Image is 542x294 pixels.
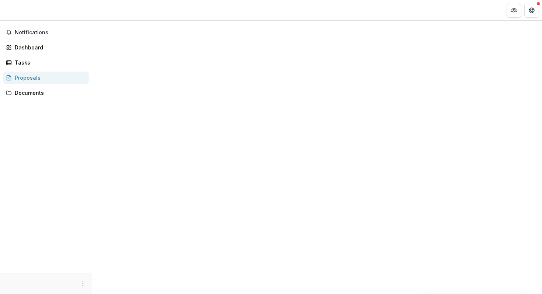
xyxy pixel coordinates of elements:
[3,87,89,99] a: Documents
[3,27,89,38] button: Notifications
[15,30,86,36] span: Notifications
[3,56,89,69] a: Tasks
[15,59,83,66] div: Tasks
[507,3,521,18] button: Partners
[524,3,539,18] button: Get Help
[15,89,83,97] div: Documents
[15,44,83,51] div: Dashboard
[3,72,89,84] a: Proposals
[79,279,87,288] button: More
[3,41,89,53] a: Dashboard
[15,74,83,82] div: Proposals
